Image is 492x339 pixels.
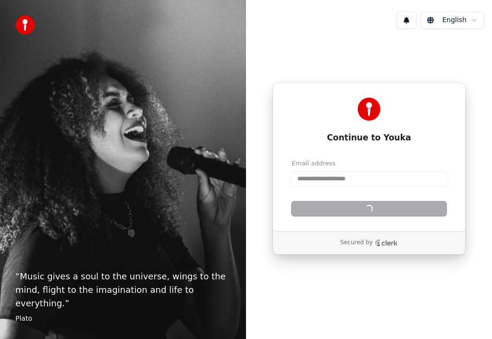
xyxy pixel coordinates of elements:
[375,239,398,246] a: Clerk logo
[292,132,446,144] h1: Continue to Youka
[15,314,231,324] footer: Plato
[340,239,372,247] p: Secured by
[15,270,231,310] p: “ Music gives a soul to the universe, wings to the mind, flight to the imagination and life to ev...
[357,98,381,121] img: Youka
[15,15,35,35] img: youka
